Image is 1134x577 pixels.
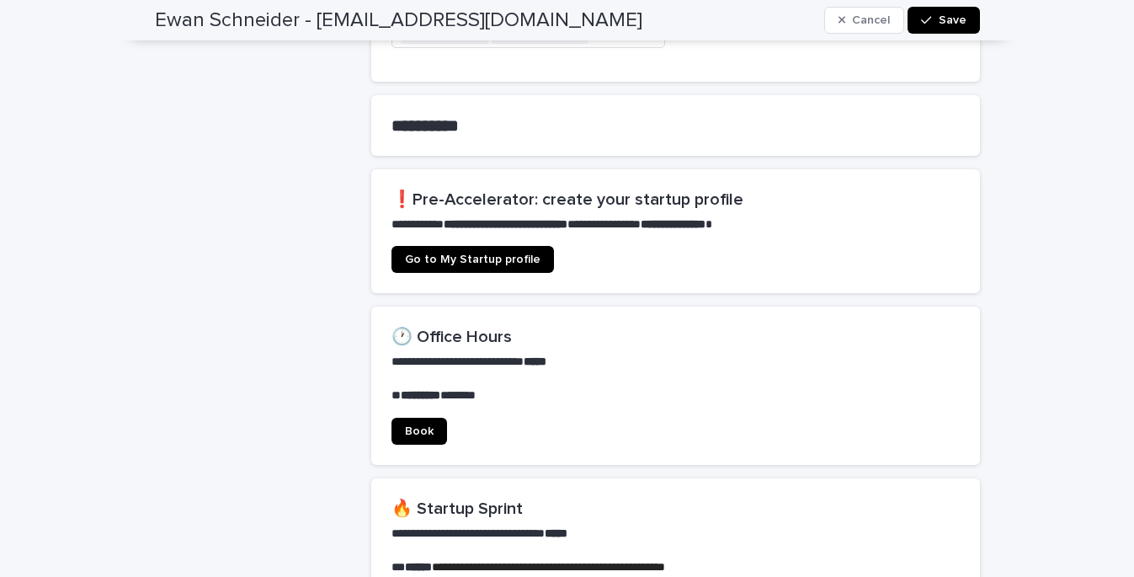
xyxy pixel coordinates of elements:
[391,418,447,445] a: Book
[155,8,642,33] h2: Ewan Schneider - [EMAIL_ADDRESS][DOMAIN_NAME]
[391,499,960,519] h2: 🔥 Startup Sprint
[852,14,890,26] span: Cancel
[405,254,540,265] span: Go to My Startup profile
[939,14,966,26] span: Save
[391,246,554,273] a: Go to My Startup profile
[391,327,960,347] h2: 🕐 Office Hours
[405,425,434,437] span: Book
[391,190,960,210] h2: ❗Pre-Accelerator: create your startup profile
[824,7,905,34] button: Cancel
[908,7,979,34] button: Save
